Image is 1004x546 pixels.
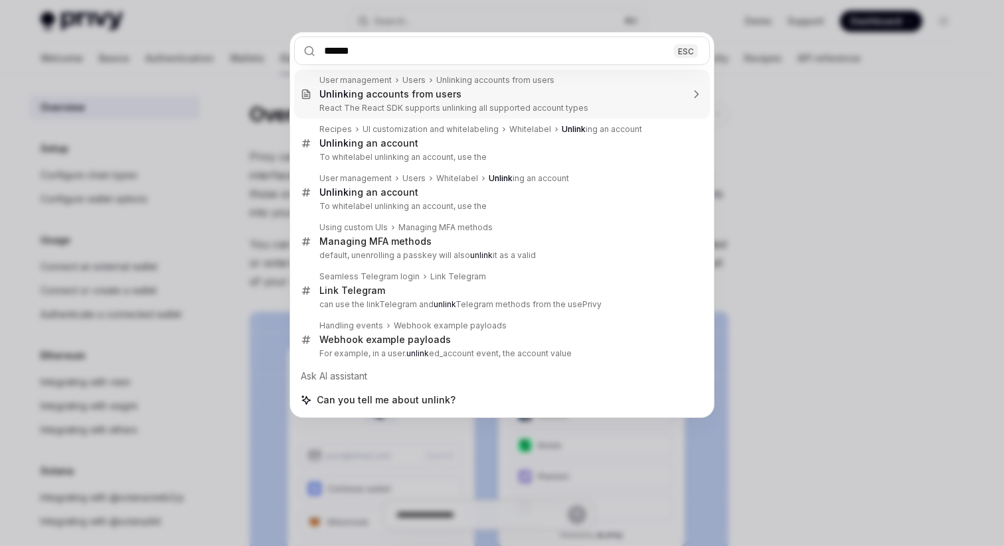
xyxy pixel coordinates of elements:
[402,173,426,184] div: Users
[430,271,486,282] div: Link Telegram
[319,334,451,346] div: Webhook example payloads
[319,186,418,198] div: ing an account
[319,236,432,247] div: Managing MFA methods
[319,348,682,359] p: For example, in a user. ed_account event, the account value
[319,201,682,212] p: To whitelabel unlinking an account, use the
[319,75,392,86] div: User management
[319,137,349,149] b: Unlink
[509,124,551,135] div: Whitelabel
[489,173,513,183] b: Unlink
[319,88,461,100] div: ing accounts from users
[489,173,569,184] div: ing an account
[402,75,426,86] div: Users
[319,88,349,100] b: Unlink
[436,75,554,86] div: Unlinking accounts from users
[394,320,507,331] div: Webhook example payloads
[319,186,349,198] b: Unlink
[319,271,420,282] div: Seamless Telegram login
[319,137,418,149] div: ing an account
[406,348,429,358] b: unlink
[319,250,682,261] p: default, unenrolling a passkey will also it as a valid
[434,299,456,309] b: unlink
[319,173,392,184] div: User management
[317,393,456,407] span: Can you tell me about unlink?
[319,285,385,297] div: Link Telegram
[363,124,499,135] div: UI customization and whitelabeling
[562,124,586,134] b: Unlink
[398,222,493,233] div: Managing MFA methods
[436,173,478,184] div: Whitelabel
[470,250,493,260] b: unlink
[319,103,682,113] p: React The React SDK supports unlinking all supported account types
[319,299,682,310] p: can use the linkTelegram and Telegram methods from the usePrivy
[674,44,698,58] div: ESC
[319,222,388,233] div: Using custom UIs
[319,320,383,331] div: Handling events
[562,124,642,135] div: ing an account
[319,152,682,163] p: To whitelabel unlinking an account, use the
[294,364,710,388] div: Ask AI assistant
[319,124,352,135] div: Recipes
